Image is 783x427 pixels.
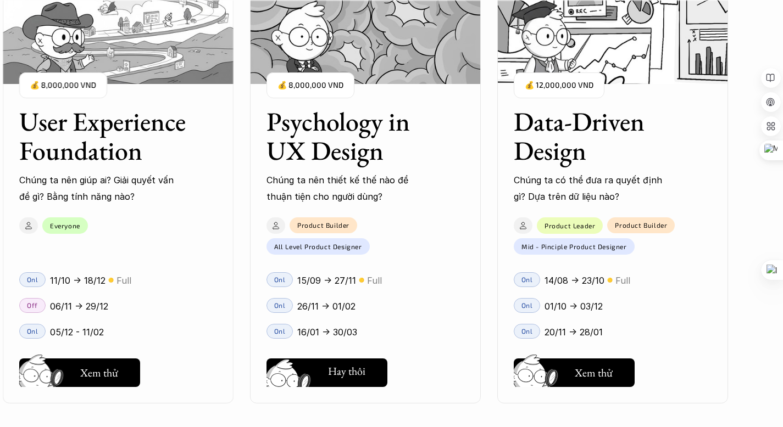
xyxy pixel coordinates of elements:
[19,108,190,166] h3: User Experience Foundation
[521,327,533,335] p: Onl
[521,243,627,250] p: Mid - Pinciple Product Designer
[514,358,635,387] button: Xem thử
[266,108,437,166] h3: Psychology in UX Design
[514,354,635,387] a: Xem thử
[29,29,121,37] div: Domain: [DOMAIN_NAME]
[297,221,349,229] p: Product Builder
[266,354,387,387] a: Hay thôi
[521,276,533,283] p: Onl
[514,108,684,166] h3: Data-Driven Design
[18,29,26,37] img: website_grey.svg
[266,172,426,205] p: Chúng ta nên thiết kế thế nào để thuận tiện cho người dùng?
[274,327,286,335] p: Onl
[108,277,114,285] p: 🟡
[615,221,667,229] p: Product Builder
[274,276,286,283] p: Onl
[514,172,673,205] p: Chúng ta có thể đưa ra quyết định gì? Dựa trên dữ liệu nào?
[31,18,54,26] div: v 4.0.25
[297,298,356,314] p: 26/11 -> 01/02
[18,18,26,26] img: logo_orange.svg
[274,301,286,309] p: Onl
[328,363,365,379] h5: Hay thôi
[116,272,131,289] p: Full
[121,65,185,72] div: Keywords by Traffic
[545,298,603,314] p: 01/10 -> 03/12
[367,272,382,289] p: Full
[521,301,533,309] p: Onl
[615,272,630,289] p: Full
[297,272,356,289] p: 15/09 -> 27/11
[359,277,364,285] p: 🟡
[607,277,613,285] p: 🟡
[42,65,98,72] div: Domain Overview
[545,222,595,229] p: Product Leader
[525,78,593,93] p: 💰 12,000,000 VND
[109,64,118,72] img: tab_keywords_by_traffic_grey.svg
[545,272,604,289] p: 14/08 -> 23/10
[277,78,343,93] p: 💰 8,000,000 VND
[545,324,603,340] p: 20/11 -> 28/01
[575,365,613,380] h5: Xem thử
[297,324,357,340] p: 16/01 -> 30/03
[266,358,387,387] button: Hay thôi
[30,64,38,72] img: tab_domain_overview_orange.svg
[274,243,362,250] p: All Level Product Designer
